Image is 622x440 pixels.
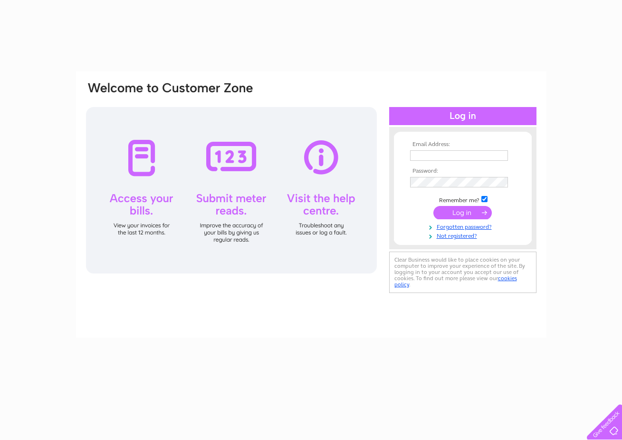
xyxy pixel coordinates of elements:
[408,168,518,175] th: Password:
[410,222,518,231] a: Forgotten password?
[408,195,518,204] td: Remember me?
[433,206,492,219] input: Submit
[408,141,518,148] th: Email Address:
[389,252,536,293] div: Clear Business would like to place cookies on your computer to improve your experience of the sit...
[410,231,518,240] a: Not registered?
[394,275,517,288] a: cookies policy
